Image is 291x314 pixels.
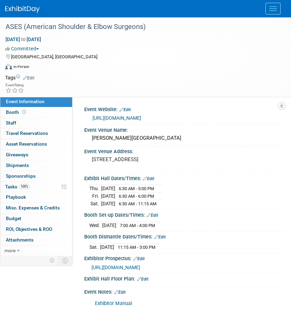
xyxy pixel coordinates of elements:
[0,246,72,256] a: more
[265,3,281,14] button: Menu
[13,64,29,69] div: In-Person
[119,194,154,199] span: 6:30 AM - 6:00 PM
[6,99,45,104] span: Event Information
[101,193,115,200] td: [DATE]
[0,118,72,128] a: Staff
[6,216,21,221] span: Budget
[6,120,16,126] span: Staff
[6,141,47,147] span: Asset Reservations
[84,125,286,134] div: Event Venue Name:
[0,182,72,192] a: Tasks100%
[0,97,72,107] a: Event Information
[84,104,286,113] div: Event Website:
[119,107,131,112] a: Edit
[11,54,97,59] span: [GEOGRAPHIC_DATA], [GEOGRAPHIC_DATA]
[5,6,40,13] img: ExhibitDay
[102,222,116,229] td: [DATE]
[5,36,41,42] span: [DATE] [DATE]
[0,214,72,224] a: Budget
[101,185,115,193] td: [DATE]
[84,232,286,241] div: Booth Dismantle Dates/Times:
[0,160,72,171] a: Shipments
[89,193,101,200] td: Fri.
[89,222,102,229] td: Wed.
[0,171,72,181] a: Sponsorships
[101,200,115,207] td: [DATE]
[5,74,35,81] td: Tags
[0,139,72,149] a: Asset Reservations
[95,301,132,306] a: Exhibitor Manual
[20,37,27,42] span: to
[143,176,154,181] a: Edit
[5,45,42,52] button: Committed
[92,156,278,163] pre: [STREET_ADDRESS]
[89,185,101,193] td: Thu.
[5,184,30,189] span: Tasks
[6,109,27,115] span: Booth
[119,201,156,206] span: 6:30 AM - 11:15 AM
[6,84,24,87] div: Event Rating
[6,152,28,157] span: Giveaways
[120,223,155,228] span: 7:00 AM - 4:00 PM
[0,107,72,118] a: Booth
[58,256,72,265] td: Toggle Event Tabs
[0,203,72,213] a: Misc. Expenses & Credits
[118,245,155,250] span: 11:15 AM - 3:00 PM
[114,290,126,295] a: Edit
[84,287,286,296] div: Event Notes:
[154,235,166,239] a: Edit
[3,21,277,33] div: ASES (American Shoulder & Elbow Surgeons)
[21,109,27,115] span: Booth not reserved yet
[0,150,72,160] a: Giveaways
[93,115,141,121] a: [URL][DOMAIN_NAME]
[0,128,72,139] a: Travel Reservations
[133,256,145,261] a: Edit
[119,186,154,191] span: 6:30 AM - 5:00 PM
[89,243,100,251] td: Sat.
[6,130,48,136] span: Travel Reservations
[6,163,29,168] span: Shipments
[6,237,33,243] span: Attachments
[4,248,16,253] span: more
[84,253,286,262] div: Exhibitor Prospectus:
[6,226,52,232] span: ROI, Objectives & ROO
[100,243,114,251] td: [DATE]
[89,200,101,207] td: Sat.
[0,235,72,245] a: Attachments
[5,64,12,69] img: Format-Inperson.png
[19,184,30,189] span: 100%
[0,224,72,235] a: ROI, Objectives & ROO
[91,265,140,270] a: [URL][DOMAIN_NAME]
[137,277,148,282] a: Edit
[84,146,286,155] div: Event Venue Address:
[147,213,158,218] a: Edit
[84,210,286,219] div: Booth Set-up Dates/Times:
[6,194,26,200] span: Playbook
[84,274,286,283] div: Exhibit Hall Floor Plan:
[6,205,60,210] span: Misc. Expenses & Credits
[84,173,286,182] div: Exhibit Hall Dates/Times:
[23,76,35,80] a: Edit
[6,173,36,179] span: Sponsorships
[0,192,72,203] a: Playbook
[5,63,282,73] div: Event Format
[89,133,281,144] div: [PERSON_NAME][GEOGRAPHIC_DATA]
[46,256,58,265] td: Personalize Event Tab Strip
